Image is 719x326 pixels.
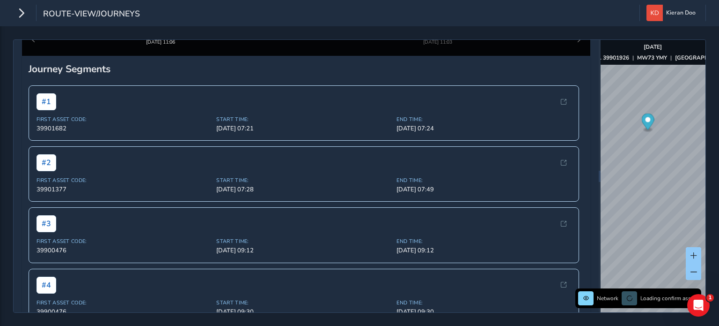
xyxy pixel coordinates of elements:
span: [DATE] 09:12 [216,246,391,255]
span: Kieran Doo [666,5,696,21]
span: [DATE] 09:12 [396,246,571,255]
strong: ASSET NO. 39901926 [572,54,629,61]
button: Kieran Doo [646,5,699,21]
span: Network [597,295,618,302]
strong: [DATE] [644,43,662,51]
span: [DATE] 07:21 [216,124,391,133]
span: route-view/journeys [43,8,140,21]
span: End Time: [396,299,571,306]
span: # 2 [37,154,56,171]
div: [DATE] 11:06 [146,38,203,45]
span: [DATE] 07:49 [396,185,571,194]
span: 39900476 [37,308,211,316]
span: Loading confirm assets [640,295,698,302]
span: Start Time: [216,299,391,306]
span: [DATE] 07:24 [396,124,571,133]
span: 39900476 [37,246,211,255]
span: First Asset Code: [37,116,211,123]
iframe: Intercom live chat [687,294,710,317]
span: [DATE] 09:30 [396,308,571,316]
span: End Time: [396,177,571,184]
span: # 1 [37,93,56,110]
span: Start Time: [216,177,391,184]
strong: MW73 YMY [637,54,667,61]
span: End Time: [396,238,571,245]
span: [DATE] 09:30 [216,308,391,316]
span: 39901682 [37,124,211,133]
span: Start Time: [216,238,391,245]
div: Map marker [641,114,654,133]
span: 1 [706,294,714,302]
div: [DATE] 11:03 [409,38,466,45]
div: Journey Segments [29,62,584,76]
span: Start Time: [216,116,391,123]
span: # 3 [37,215,56,232]
span: First Asset Code: [37,299,211,306]
span: 39901377 [37,185,211,194]
span: First Asset Code: [37,177,211,184]
span: [DATE] 07:28 [216,185,391,194]
img: diamond-layout [646,5,663,21]
span: End Time: [396,116,571,123]
span: First Asset Code: [37,238,211,245]
span: # 4 [37,277,56,294]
